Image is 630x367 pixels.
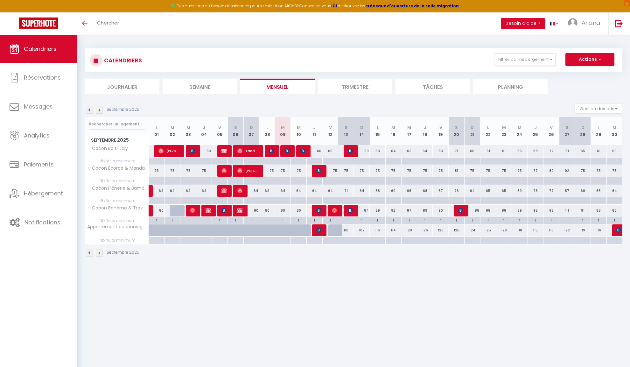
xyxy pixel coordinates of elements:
span: [PERSON_NAME] [237,185,243,197]
div: 64 [149,185,165,197]
span: Paiements [24,160,54,168]
div: 126 [449,224,465,236]
button: Besoin d'aide ? [501,18,545,29]
div: 1 [370,217,386,223]
div: 1 [196,217,212,223]
span: Septembre 2025 [85,136,149,145]
abbr: D [250,124,253,131]
abbr: J [313,124,316,131]
li: Journalier [85,79,159,94]
div: 60 [307,145,323,157]
div: 81 [449,165,465,177]
img: logout [615,19,623,27]
span: Messages [24,102,53,110]
button: Actions [565,53,614,66]
div: 75 [180,165,196,177]
div: 120 [401,224,417,236]
div: 75 [512,165,528,177]
abbr: L [266,124,268,131]
th: 10 [291,117,307,145]
a: créneaux d'ouverture de la salle migration [365,3,459,9]
div: 69 [575,185,591,197]
div: 64 [417,145,433,157]
div: 64 [354,185,370,197]
div: 83 [591,205,607,216]
div: 75 [465,165,480,177]
div: 1 [259,217,275,223]
div: 75 [259,165,275,177]
div: 64 [196,185,212,197]
abbr: L [377,124,379,131]
th: 29 [591,117,607,145]
span: [PERSON_NAME] [284,145,290,157]
div: 114 [386,224,402,236]
span: [PERSON_NAME] [332,204,337,216]
div: 64 [243,185,259,197]
div: 1 [402,217,417,223]
div: 1 [275,217,291,223]
span: Nb Nuits minimum [85,177,149,184]
div: 68 [370,185,386,197]
th: 07 [243,117,259,145]
div: 80 [291,205,307,216]
th: 23 [496,117,512,145]
div: 89 [417,205,433,216]
th: 30 [606,117,622,145]
span: Nb Nuits minimum [85,158,149,165]
li: Trimestre [318,79,392,94]
div: 69 [386,185,402,197]
abbr: M [612,124,616,131]
div: 84 [354,205,370,216]
span: [PERSON_NAME] [316,204,322,216]
span: Cocon Flânerie & Bambou [86,185,150,192]
div: 72 [543,145,559,157]
div: 75 [575,165,591,177]
th: 21 [465,117,480,145]
div: 69 [512,185,528,197]
abbr: L [487,124,489,131]
div: 1 [165,217,180,223]
div: 1 [591,217,606,223]
abbr: L [598,124,599,131]
div: 76 [449,185,465,197]
div: 60 [606,145,622,157]
div: 63 [433,145,449,157]
div: 80 [275,205,291,216]
span: Calendriers [24,45,57,53]
div: 116 [591,224,607,236]
span: [PERSON_NAME] [190,204,195,216]
th: 12 [322,117,338,145]
div: 1 [338,217,354,223]
div: 118 [543,224,559,236]
div: 71 [338,185,354,197]
div: 122 [559,224,575,236]
abbr: D [471,124,474,131]
div: 111 [559,205,575,216]
span: Chercher [97,19,119,26]
span: [PERSON_NAME] [269,145,274,157]
th: 14 [354,117,370,145]
abbr: D [581,124,584,131]
abbr: V [550,124,553,131]
th: 26 [543,117,559,145]
div: 1 [307,217,322,223]
div: 60 [465,145,480,157]
div: 64 [465,185,480,197]
div: 124 [465,224,480,236]
span: Nb Nuits minimum [85,197,149,204]
abbr: S [234,124,237,131]
div: 66 [401,185,417,197]
span: [PERSON_NAME] [PERSON_NAME] [158,145,180,157]
div: 129 [496,224,512,236]
span: Cocon Bohème & Travertin [86,205,150,212]
div: 80 [243,205,259,216]
th: 25 [528,117,543,145]
p: Septembre 2025 [107,250,139,256]
div: 75 [591,165,607,177]
span: Hébergement [24,189,63,197]
div: 1 [291,217,306,223]
abbr: M [281,124,285,131]
abbr: M [171,124,174,131]
div: 1 [559,217,575,223]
